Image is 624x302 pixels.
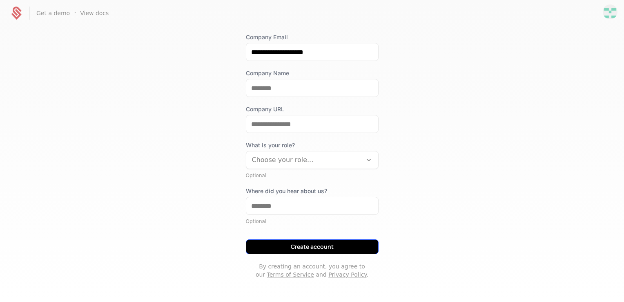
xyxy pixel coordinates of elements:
a: View docs [80,9,109,17]
div: Optional [246,218,379,225]
span: · [74,8,76,18]
label: Company Name [246,69,379,77]
a: Privacy Policy [328,271,366,278]
img: 's logo [603,5,617,19]
div: Optional [246,172,379,179]
button: Open user button [603,5,617,19]
a: Terms of Service [267,271,314,278]
label: Company URL [246,105,379,113]
button: Create account [246,239,379,254]
label: Company Email [246,33,379,41]
span: What is your role? [246,141,379,149]
label: Where did you hear about us? [246,187,379,195]
p: By creating an account, you agree to our and . [246,262,379,279]
a: Get a demo [36,9,70,17]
